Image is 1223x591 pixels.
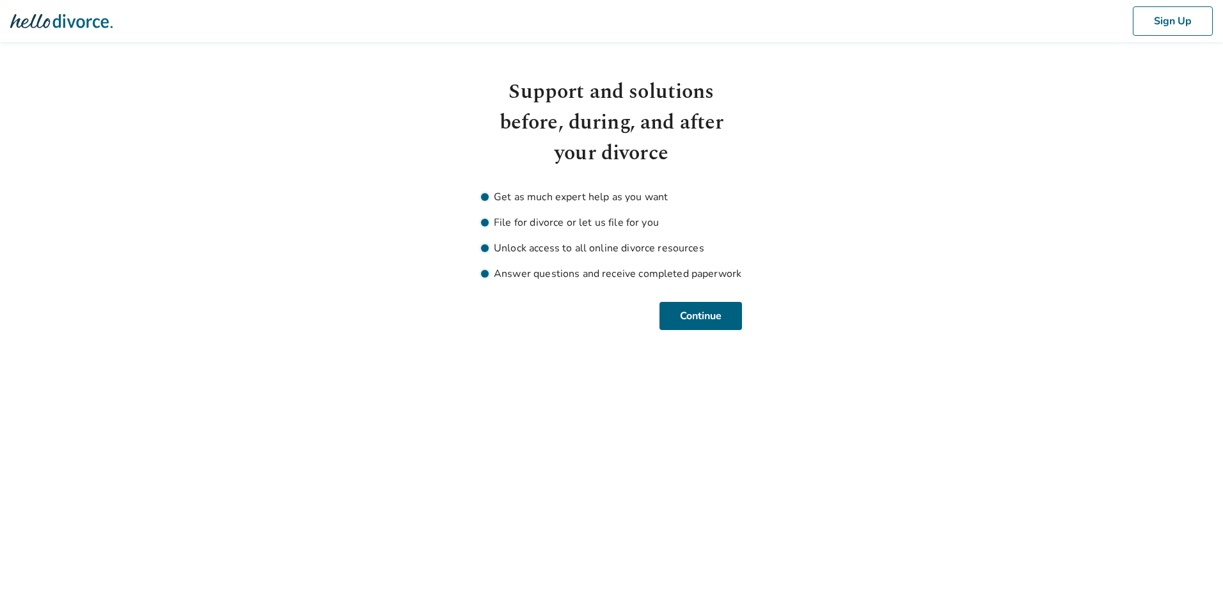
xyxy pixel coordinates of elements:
li: Answer questions and receive completed paperwork [481,266,742,281]
button: Sign Up [1133,6,1213,36]
h1: Support and solutions before, during, and after your divorce [481,77,742,169]
button: Continue [659,302,742,330]
li: Get as much expert help as you want [481,189,742,205]
img: Hello Divorce Logo [10,8,113,34]
li: File for divorce or let us file for you [481,215,742,230]
li: Unlock access to all online divorce resources [481,240,742,256]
